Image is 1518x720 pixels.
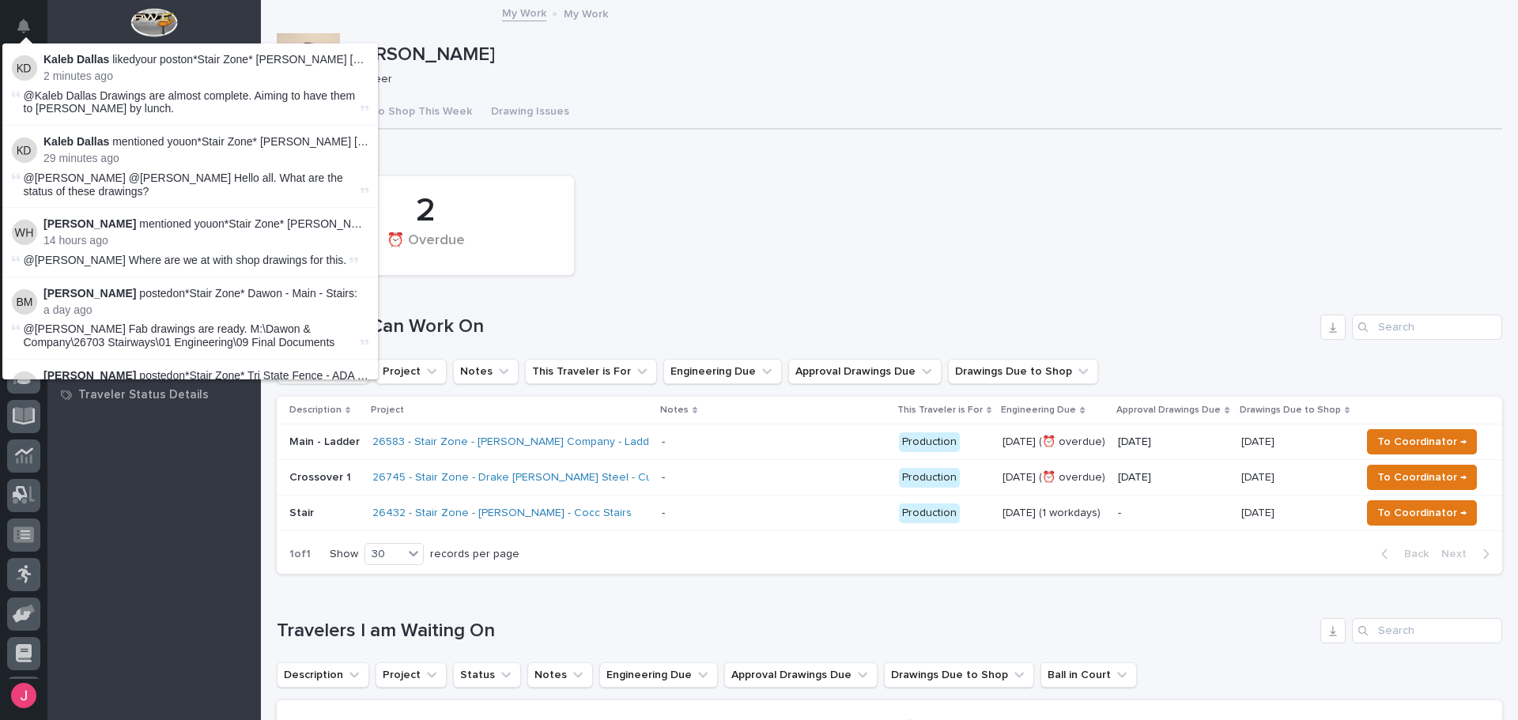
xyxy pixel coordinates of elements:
[43,152,368,165] p: 29 minutes ago
[346,73,1490,86] p: Engineer
[43,135,368,149] p: mentioned you on :
[225,217,379,230] a: *Stair Zone* [PERSON_NAME]
[43,53,368,66] p: liked your post on *Stair Zone* [PERSON_NAME] [PERSON_NAME] Steel - Crossover 1 :
[662,471,665,484] div: -
[884,662,1034,688] button: Drawings Due to Shop
[1369,547,1435,561] button: Back
[289,471,360,484] p: Crossover 1
[1116,401,1221,419] p: Approval Drawings Due
[502,3,546,21] a: My Work
[1352,618,1502,643] input: Search
[899,468,960,488] div: Production
[371,401,404,419] p: Project
[1118,507,1228,520] p: -
[277,460,1502,496] tr: Crossover 126745 - Stair Zone - Drake [PERSON_NAME] Steel - Custom Crossovers - Production[DATE] ...
[12,138,37,163] img: Kaleb Dallas
[12,55,37,81] img: Kaleb Dallas
[453,359,519,384] button: Notes
[564,4,608,21] p: My Work
[1001,401,1076,419] p: Engineering Due
[43,369,136,382] strong: [PERSON_NAME]
[897,401,983,419] p: This Traveler is For
[12,289,37,315] img: Ben Miller
[289,401,342,419] p: Description
[1367,429,1477,454] button: To Coordinator →
[372,507,632,520] a: 26432 - Stair Zone - [PERSON_NAME] - Cocc Stairs
[289,435,360,449] p: Main - Ladder
[277,496,1502,531] tr: Stair26432 - Stair Zone - [PERSON_NAME] - Cocc Stairs - Production[DATE] (1 workdays)-[DATE][DATE...
[43,287,136,300] strong: [PERSON_NAME]
[1377,468,1467,487] span: To Coordinator →
[20,19,40,44] div: Notifications
[1003,507,1105,520] p: [DATE] (1 workdays)
[12,220,37,245] img: Wynne Hochstetler
[43,234,368,247] p: 14 hours ago
[1040,662,1137,688] button: Ball in Court
[330,548,358,561] p: Show
[1003,471,1105,484] p: [DATE] (⏰ overdue)
[277,424,1502,460] tr: Main - Ladder26583 - Stair Zone - [PERSON_NAME] Company - Ladder with Platform - Production[DATE]...
[662,435,665,449] div: -
[47,383,261,406] a: Traveler Status Details
[24,89,356,115] span: @Kaleb Dallas Drawings are almost complete. Aiming to have them to [PERSON_NAME] by lunch.
[277,620,1314,643] h1: Travelers I am Waiting On
[346,43,1496,66] p: [PERSON_NAME]
[1118,471,1228,484] p: [DATE]
[1118,435,1228,449] p: [DATE]
[527,662,593,688] button: Notes
[78,388,209,402] p: Traveler Status Details
[43,217,368,231] p: mentioned you on :
[599,662,718,688] button: Engineering Due
[304,191,547,231] div: 2
[277,535,323,574] p: 1 of 1
[663,359,782,384] button: Engineering Due
[453,662,521,688] button: Status
[1367,500,1477,526] button: To Coordinator →
[362,96,481,130] button: To Shop This Week
[1241,503,1278,520] p: [DATE]
[43,70,368,83] p: 2 minutes ago
[185,369,387,382] a: *Stair Zone* Tri State Fence - ADA Ramp
[7,679,40,712] button: users-avatar
[376,662,447,688] button: Project
[43,303,368,317] p: a day ago
[481,96,579,130] button: Drawing Issues
[1241,468,1278,484] p: [DATE]
[130,8,177,37] img: Workspace Logo
[1003,435,1105,449] p: [DATE] (⏰ overdue)
[1441,547,1476,561] span: Next
[1377,432,1467,451] span: To Coordinator →
[304,232,547,266] div: ⏰ Overdue
[430,548,519,561] p: records per page
[277,315,1314,338] h1: Travelers I Can Work On
[43,287,368,300] p: posted on :
[372,435,727,449] a: 26583 - Stair Zone - [PERSON_NAME] Company - Ladder with Platform
[43,53,109,66] strong: Kaleb Dallas
[43,135,109,148] strong: Kaleb Dallas
[24,254,347,266] span: @[PERSON_NAME] Where are we at with shop drawings for this.
[1367,465,1477,490] button: To Coordinator →
[948,359,1098,384] button: Drawings Due to Shop
[43,369,368,383] p: posted on :
[365,546,403,563] div: 30
[788,359,942,384] button: Approval Drawings Due
[724,662,878,688] button: Approval Drawings Due
[1352,315,1502,340] input: Search
[376,359,447,384] button: Project
[7,9,40,43] button: Notifications
[662,507,665,520] div: -
[185,287,354,300] a: *Stair Zone* Dawon - Main - Stairs
[660,401,689,419] p: Notes
[43,217,136,230] strong: [PERSON_NAME]
[1377,503,1467,522] span: To Coordinator →
[372,471,739,484] a: 26745 - Stair Zone - Drake [PERSON_NAME] Steel - Custom Crossovers
[289,507,360,520] p: Stair
[24,322,335,349] span: @[PERSON_NAME] Fab drawings are ready. M:\Dawon & Company\26703 Stairways\01 Engineering\09 Final...
[1240,401,1341,419] p: Drawings Due to Shop
[1395,547,1429,561] span: Back
[198,135,543,148] a: *Stair Zone* [PERSON_NAME] [PERSON_NAME] Steel - Crossover 1
[12,371,37,397] img: Wynne Hochstetler
[1241,432,1278,449] p: [DATE]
